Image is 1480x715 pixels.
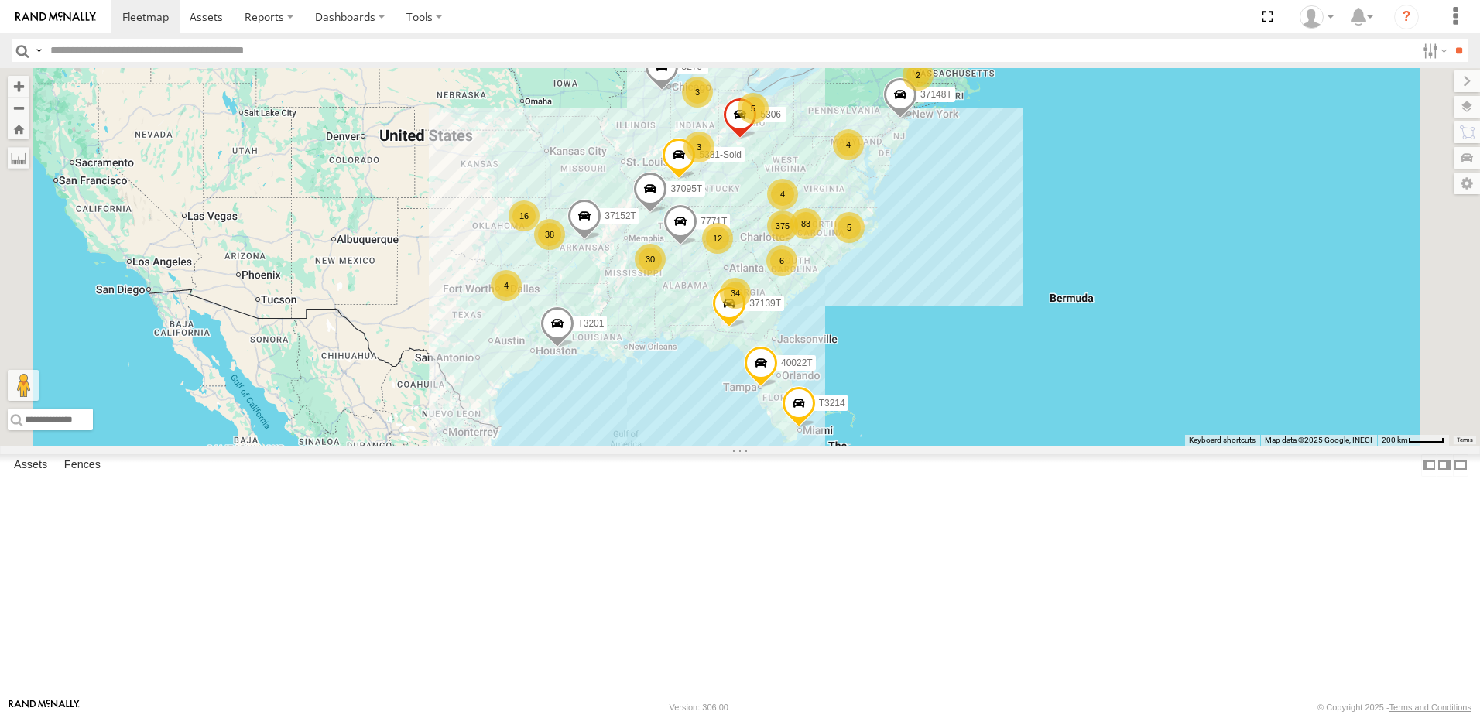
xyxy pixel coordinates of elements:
[720,278,751,309] div: 34
[1389,703,1471,712] a: Terms and Conditions
[9,700,80,715] a: Visit our Website
[1437,454,1452,477] label: Dock Summary Table to the Right
[781,357,813,368] span: 40022T
[738,93,769,124] div: 5
[834,212,865,243] div: 5
[1317,703,1471,712] div: © Copyright 2025 -
[635,244,666,275] div: 30
[15,12,96,22] img: rand-logo.svg
[8,118,29,139] button: Zoom Home
[1294,5,1339,29] div: Dwight Wallace
[833,129,864,160] div: 4
[766,245,797,276] div: 6
[1421,454,1437,477] label: Dock Summary Table to the Left
[670,703,728,712] div: Version: 306.00
[903,60,934,91] div: 2
[8,76,29,97] button: Zoom in
[6,454,55,476] label: Assets
[670,184,702,195] span: 37095T
[8,147,29,169] label: Measure
[1189,435,1256,446] button: Keyboard shortcuts
[491,270,522,301] div: 4
[8,97,29,118] button: Zoom out
[1394,5,1419,29] i: ?
[682,77,713,108] div: 3
[1265,436,1372,444] span: Map data ©2025 Google, INEGI
[57,454,108,476] label: Fences
[920,90,952,101] span: 37148T
[702,223,733,254] div: 12
[509,200,540,231] div: 16
[8,370,39,401] button: Drag Pegman onto the map to open Street View
[577,319,604,330] span: T3201
[1453,454,1468,477] label: Hide Summary Table
[767,210,798,241] div: 375
[1382,436,1408,444] span: 200 km
[760,110,781,121] span: 5306
[767,179,798,210] div: 4
[605,210,636,221] span: 37152T
[683,132,714,162] div: 3
[749,298,781,309] span: 37139T
[701,216,727,227] span: 7771T
[1457,437,1473,443] a: Terms (opens in new tab)
[1377,435,1449,446] button: Map Scale: 200 km per 43 pixels
[33,39,45,62] label: Search Query
[699,149,742,160] span: 5381-Sold
[790,208,821,239] div: 83
[1417,39,1450,62] label: Search Filter Options
[819,399,845,409] span: T3214
[534,219,565,250] div: 38
[1454,173,1480,194] label: Map Settings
